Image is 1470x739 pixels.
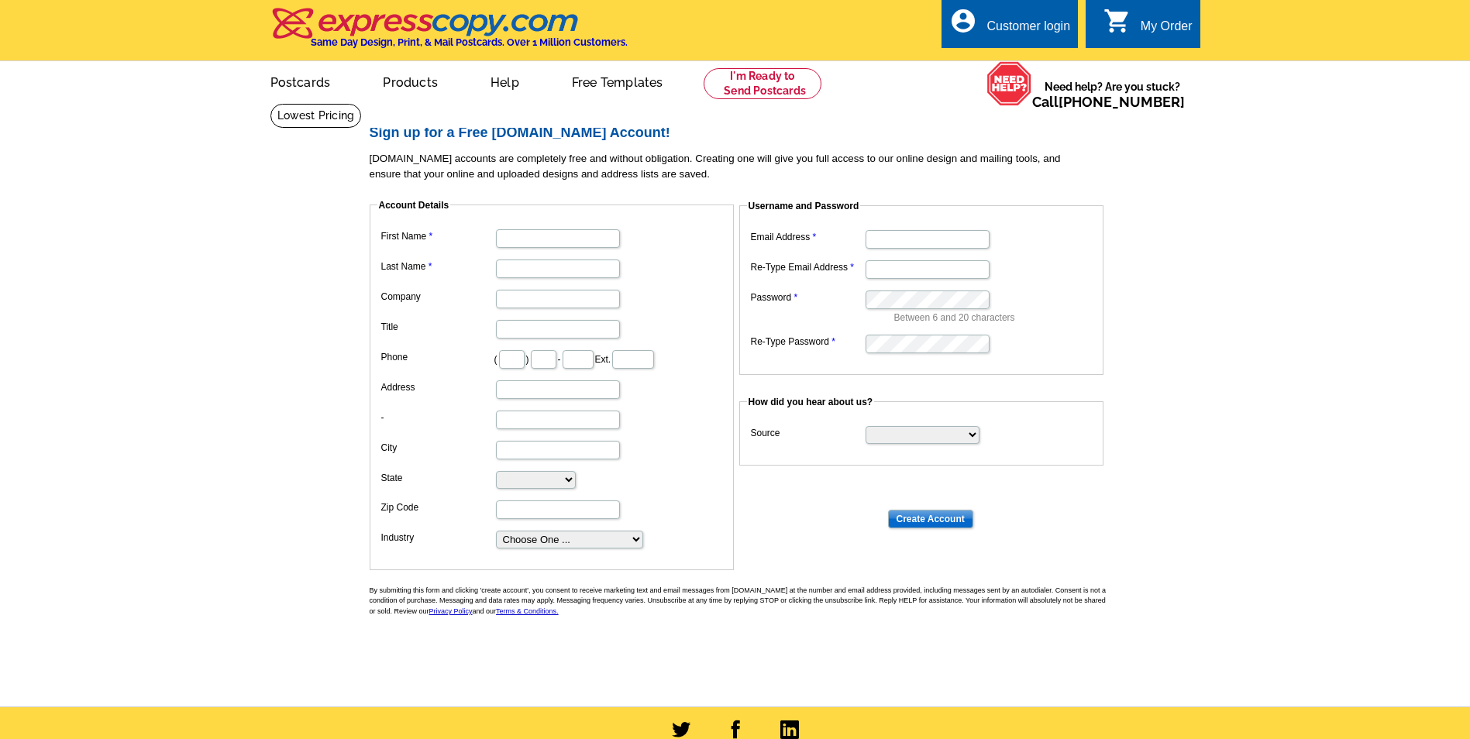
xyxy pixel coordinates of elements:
[381,471,494,485] label: State
[381,320,494,334] label: Title
[381,441,494,455] label: City
[1141,19,1193,41] div: My Order
[381,350,494,364] label: Phone
[1103,7,1131,35] i: shopping_cart
[949,17,1070,36] a: account_circle Customer login
[466,63,544,99] a: Help
[949,7,977,35] i: account_circle
[1032,79,1193,110] span: Need help? Are you stuck?
[751,335,864,349] label: Re-Type Password
[270,19,628,48] a: Same Day Design, Print, & Mail Postcards. Over 1 Million Customers.
[381,380,494,394] label: Address
[381,290,494,304] label: Company
[381,229,494,243] label: First Name
[888,510,973,528] input: Create Account
[246,63,356,99] a: Postcards
[381,411,494,424] label: -
[370,586,1114,617] p: By submitting this form and clicking 'create account', you consent to receive marketing text and ...
[381,531,494,545] label: Industry
[751,290,864,304] label: Password
[751,230,864,244] label: Email Address
[986,61,1032,106] img: help
[311,36,628,48] h4: Same Day Design, Print, & Mail Postcards. Over 1 Million Customers.
[986,19,1070,41] div: Customer login
[381,500,494,514] label: Zip Code
[547,63,688,99] a: Free Templates
[377,198,451,212] legend: Account Details
[894,311,1096,325] p: Between 6 and 20 characters
[370,151,1114,182] p: [DOMAIN_NAME] accounts are completely free and without obligation. Creating one will give you ful...
[370,125,1114,142] h2: Sign up for a Free [DOMAIN_NAME] Account!
[1059,94,1185,110] a: [PHONE_NUMBER]
[429,607,473,615] a: Privacy Policy
[381,260,494,273] label: Last Name
[751,260,864,274] label: Re-Type Email Address
[747,395,875,409] legend: How did you hear about us?
[1032,94,1185,110] span: Call
[747,199,861,213] legend: Username and Password
[496,607,559,615] a: Terms & Conditions.
[358,63,463,99] a: Products
[1103,17,1193,36] a: shopping_cart My Order
[377,346,726,370] dd: ( ) - Ext.
[751,426,864,440] label: Source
